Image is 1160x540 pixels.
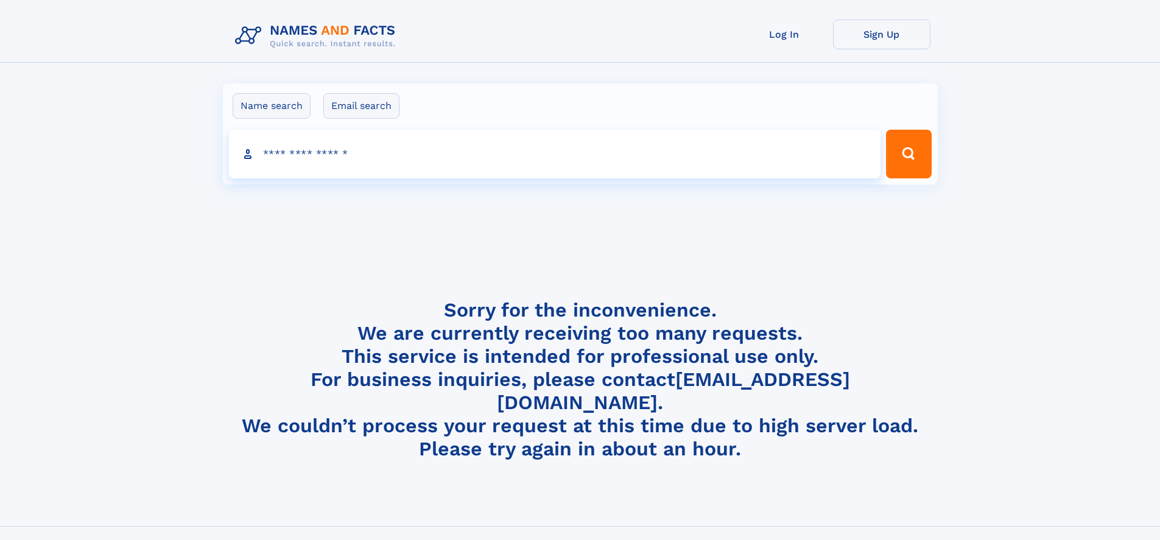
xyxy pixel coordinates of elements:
[230,19,406,52] img: Logo Names and Facts
[323,93,399,119] label: Email search
[233,93,311,119] label: Name search
[833,19,930,49] a: Sign Up
[229,130,881,178] input: search input
[736,19,833,49] a: Log In
[886,130,931,178] button: Search Button
[497,368,850,414] a: [EMAIL_ADDRESS][DOMAIN_NAME]
[230,298,930,461] h4: Sorry for the inconvenience. We are currently receiving too many requests. This service is intend...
